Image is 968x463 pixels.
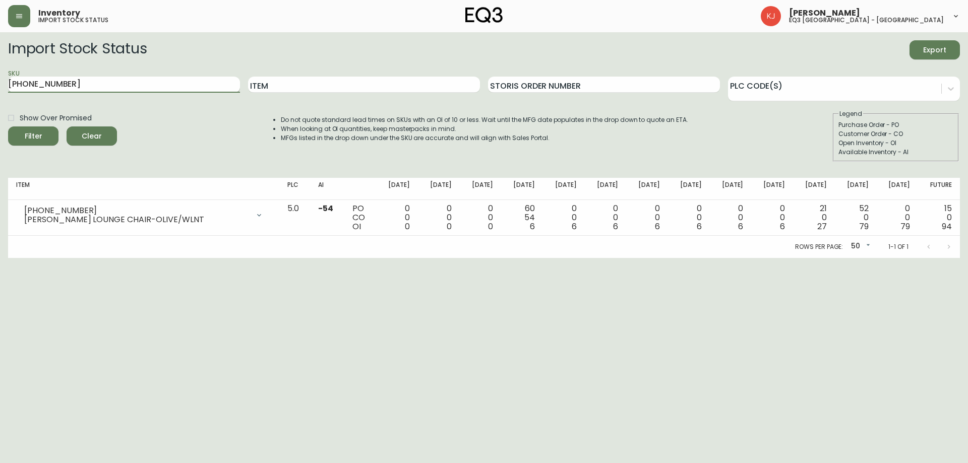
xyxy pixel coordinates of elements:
[24,206,249,215] div: [PHONE_NUMBER]
[501,178,543,200] th: [DATE]
[38,17,108,23] h5: import stock status
[801,204,827,231] div: 21 0
[585,178,627,200] th: [DATE]
[24,215,249,224] div: [PERSON_NAME] LOUNGE CHAIR-OLIVE/WLNT
[918,178,960,200] th: Future
[888,242,909,251] p: 1-1 of 1
[835,178,877,200] th: [DATE]
[838,139,953,148] div: Open Inventory - OI
[281,124,688,134] li: When looking at OI quantities, keep masterpacks in mind.
[697,221,702,232] span: 6
[488,221,493,232] span: 0
[468,204,494,231] div: 0 0
[668,178,710,200] th: [DATE]
[20,113,92,123] span: Show Over Promised
[38,9,80,17] span: Inventory
[942,221,952,232] span: 94
[838,148,953,157] div: Available Inventory - AI
[593,204,619,231] div: 0 0
[676,204,702,231] div: 0 0
[817,221,827,232] span: 27
[884,204,910,231] div: 0 0
[843,204,869,231] div: 52 0
[418,178,460,200] th: [DATE]
[634,204,660,231] div: 0 0
[426,204,452,231] div: 0 0
[530,221,535,232] span: 6
[310,178,344,200] th: AI
[789,9,860,17] span: [PERSON_NAME]
[8,40,147,59] h2: Import Stock Status
[761,6,781,26] img: 24a625d34e264d2520941288c4a55f8e
[838,109,863,118] legend: Legend
[281,134,688,143] li: MFGs listed in the drop down under the SKU are accurate and will align with Sales Portal.
[910,40,960,59] button: Export
[613,221,618,232] span: 6
[900,221,910,232] span: 79
[384,204,410,231] div: 0 0
[281,115,688,124] li: Do not quote standard lead times on SKUs with an OI of 10 or less. Wait until the MFG date popula...
[780,221,785,232] span: 6
[759,204,785,231] div: 0 0
[279,200,310,236] td: 5.0
[838,120,953,129] div: Purchase Order - PO
[352,204,368,231] div: PO CO
[465,7,503,23] img: logo
[551,204,577,231] div: 0 0
[8,126,58,146] button: Filter
[738,221,743,232] span: 6
[847,238,872,255] div: 50
[67,126,117,146] button: Clear
[8,178,279,200] th: Item
[926,204,952,231] div: 15 0
[876,178,918,200] th: [DATE]
[352,221,361,232] span: OI
[447,221,452,232] span: 0
[572,221,577,232] span: 6
[710,178,752,200] th: [DATE]
[793,178,835,200] th: [DATE]
[376,178,418,200] th: [DATE]
[16,204,271,226] div: [PHONE_NUMBER][PERSON_NAME] LOUNGE CHAIR-OLIVE/WLNT
[509,204,535,231] div: 60 54
[751,178,793,200] th: [DATE]
[543,178,585,200] th: [DATE]
[405,221,410,232] span: 0
[718,204,744,231] div: 0 0
[918,44,952,56] span: Export
[626,178,668,200] th: [DATE]
[838,129,953,139] div: Customer Order - CO
[795,242,843,251] p: Rows per page:
[859,221,869,232] span: 79
[789,17,944,23] h5: eq3 [GEOGRAPHIC_DATA] - [GEOGRAPHIC_DATA]
[460,178,502,200] th: [DATE]
[655,221,660,232] span: 6
[75,130,109,143] span: Clear
[318,203,333,214] span: -54
[279,178,310,200] th: PLC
